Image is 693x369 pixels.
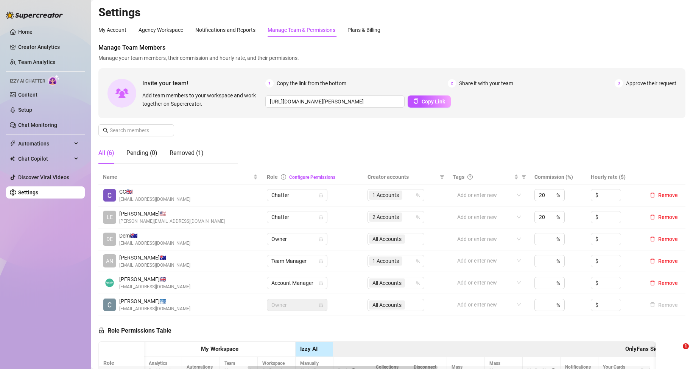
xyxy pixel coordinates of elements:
div: Manage Team & Permissions [268,26,335,34]
span: [PERSON_NAME] 🇬🇧 [119,275,190,283]
span: 3 [615,79,623,88]
span: 1 [683,343,689,349]
span: info-circle [281,174,286,180]
span: delete [650,214,655,220]
span: [PERSON_NAME] 🇦🇺 [119,253,190,262]
a: Creator Analytics [18,41,79,53]
span: Automations [18,138,72,150]
span: Manage Team Members [98,43,685,52]
span: [EMAIL_ADDRESS][DOMAIN_NAME] [119,196,190,203]
div: Notifications and Reports [195,26,255,34]
img: Giada Migliavacca [103,277,116,289]
span: Name [103,173,252,181]
img: Catherine Elizabeth [103,299,116,311]
a: Chat Monitoring [18,122,57,128]
span: Demi 🇦🇺 [119,231,190,240]
span: 1 [265,79,274,88]
span: Remove [658,280,678,286]
a: Team Analytics [18,59,55,65]
strong: OnlyFans Side Menu [625,346,677,352]
span: Copy the link from the bottom [277,79,346,88]
span: lock [319,193,323,197]
div: Plans & Billing [347,26,380,34]
span: Remove [658,192,678,198]
span: [EMAIL_ADDRESS][DOMAIN_NAME] [119,283,190,291]
a: Home [18,29,33,35]
span: search [103,128,108,133]
span: delete [650,258,655,264]
strong: Izzy AI [300,346,318,352]
div: Pending (0) [126,149,157,158]
th: Hourly rate ($) [586,170,642,184]
a: Settings [18,189,38,195]
span: Role [267,174,278,180]
span: Remove [658,258,678,264]
span: Team Manager [271,255,323,267]
img: logo-BBDzfeDw.svg [6,11,63,19]
span: 1 Accounts [369,256,402,266]
span: Creator accounts [368,173,437,181]
span: LE [107,213,113,221]
span: team [416,259,420,263]
th: Commission (%) [530,170,586,184]
span: filter [438,171,446,183]
span: lock [98,327,104,333]
h5: Role Permissions Table [98,326,171,335]
span: delete [650,192,655,198]
span: lock [319,281,323,285]
span: Invite your team! [142,78,265,88]
span: Izzy AI Chatter [10,78,45,85]
span: copy [413,99,419,104]
span: All Accounts [369,278,405,288]
button: Remove [647,300,681,310]
a: Content [18,92,37,98]
span: lock [319,303,323,307]
span: team [416,281,420,285]
span: Chat Copilot [18,153,72,165]
span: CC 🇬🇧 [119,188,190,196]
a: Configure Permissions [289,175,335,180]
span: Owner [271,299,323,311]
span: 1 Accounts [372,191,399,199]
button: Remove [647,235,681,244]
span: filter [520,171,528,183]
span: [EMAIL_ADDRESS][DOMAIN_NAME] [119,262,190,269]
span: filter [440,175,444,179]
img: CC [103,189,116,202]
button: Remove [647,256,681,266]
span: lock [319,215,323,219]
strong: My Workspace [201,346,238,352]
span: [PERSON_NAME][EMAIL_ADDRESS][DOMAIN_NAME] [119,218,225,225]
span: [EMAIL_ADDRESS][DOMAIN_NAME] [119,305,190,313]
button: Copy Link [408,95,451,108]
img: Chat Copilot [10,156,15,161]
span: Manage your team members, their commission and hourly rate, and their permissions. [98,54,685,62]
a: Discover Viral Videos [18,174,69,180]
span: 1 Accounts [369,191,402,200]
span: delete [650,280,655,286]
span: team [416,193,420,197]
img: AI Chatter [48,75,60,86]
span: Share it with your team [459,79,513,88]
span: 1 Accounts [372,257,399,265]
span: [PERSON_NAME] 🇬🇷 [119,297,190,305]
div: Removed (1) [170,149,204,158]
span: lock [319,237,323,241]
span: 2 Accounts [369,213,402,222]
button: Remove [647,278,681,288]
span: DE [106,235,113,243]
span: Chatter [271,189,323,201]
span: Remove [658,214,678,220]
span: AN [106,257,113,265]
span: [PERSON_NAME] 🇺🇸 [119,210,225,218]
span: lock [319,259,323,263]
span: Chatter [271,211,323,223]
span: 2 [448,79,456,88]
span: thunderbolt [10,141,16,147]
span: Add team members to your workspace and work together on Supercreator. [142,91,262,108]
span: 2 Accounts [372,213,399,221]
div: Agency Workspace [139,26,183,34]
iframe: Intercom live chat [667,343,685,361]
span: team [416,215,420,219]
h2: Settings [98,5,685,20]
